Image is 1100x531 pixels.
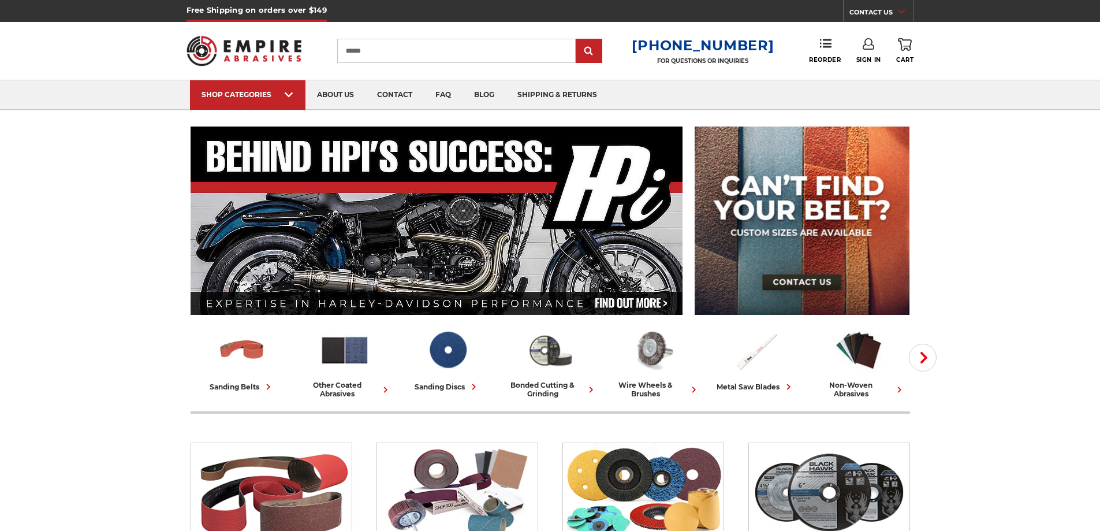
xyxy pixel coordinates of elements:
img: Empire Abrasives [187,28,302,73]
button: Next [909,344,937,372]
span: Cart [896,56,913,64]
a: blog [463,80,506,110]
span: Reorder [809,56,841,64]
a: sanding discs [401,325,494,393]
img: Non-woven Abrasives [833,325,884,375]
a: Reorder [809,38,841,63]
img: promo banner for custom belts. [695,127,909,315]
a: about us [305,80,366,110]
img: Banner for an interview featuring Horsepower Inc who makes Harley performance upgrades featured o... [191,127,683,315]
a: other coated abrasives [298,325,391,398]
input: Submit [577,40,601,63]
a: sanding belts [195,325,289,393]
div: other coated abrasives [298,381,391,398]
a: CONTACT US [849,6,913,22]
a: non-woven abrasives [812,325,905,398]
a: shipping & returns [506,80,609,110]
img: Metal Saw Blades [730,325,781,375]
div: wire wheels & brushes [606,381,700,398]
img: Bonded Cutting & Grinding [525,325,576,375]
div: sanding belts [210,381,274,393]
a: bonded cutting & grinding [504,325,597,398]
div: SHOP CATEGORIES [202,90,294,99]
img: Sanding Discs [422,325,473,375]
a: Cart [896,38,913,64]
div: bonded cutting & grinding [504,381,597,398]
a: [PHONE_NUMBER] [632,37,774,54]
div: non-woven abrasives [812,381,905,398]
img: Other Coated Abrasives [319,325,370,375]
img: Wire Wheels & Brushes [628,325,678,375]
div: sanding discs [415,381,480,393]
a: contact [366,80,424,110]
div: metal saw blades [717,381,795,393]
p: FOR QUESTIONS OR INQUIRIES [632,57,774,65]
a: wire wheels & brushes [606,325,700,398]
span: Sign In [856,56,881,64]
a: metal saw blades [709,325,803,393]
img: Sanding Belts [217,325,267,375]
a: faq [424,80,463,110]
